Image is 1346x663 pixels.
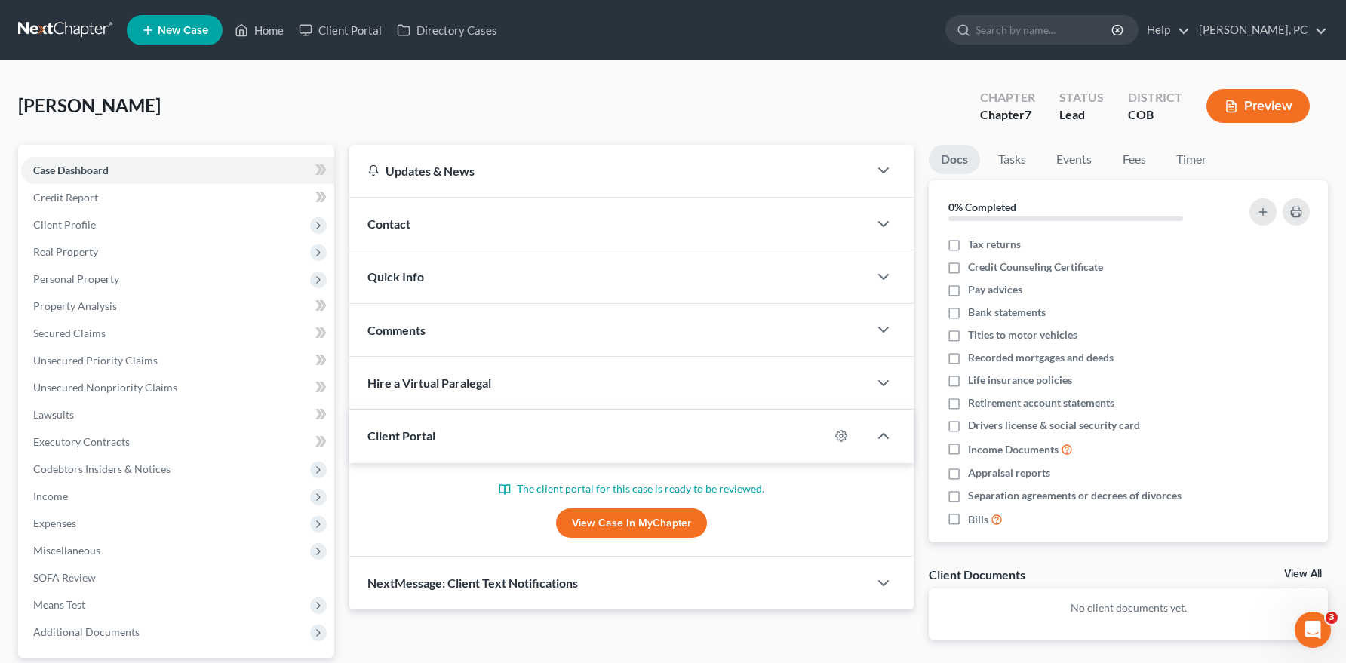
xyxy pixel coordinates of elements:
[367,576,578,590] span: NextMessage: Client Text Notifications
[33,571,96,584] span: SOFA Review
[1128,106,1182,124] div: COB
[1326,612,1338,624] span: 3
[986,145,1038,174] a: Tasks
[1284,569,1322,579] a: View All
[1044,145,1104,174] a: Events
[33,164,109,176] span: Case Dashboard
[33,272,119,285] span: Personal Property
[367,269,424,284] span: Quick Info
[968,282,1022,297] span: Pay advices
[367,163,850,179] div: Updates & News
[1059,89,1104,106] div: Status
[33,191,98,204] span: Credit Report
[33,435,130,448] span: Executory Contracts
[968,488,1182,503] span: Separation agreements or decrees of divorces
[367,323,426,337] span: Comments
[556,508,707,539] a: View Case in MyChapter
[33,517,76,529] span: Expenses
[929,145,980,174] a: Docs
[1128,89,1182,106] div: District
[980,106,1035,124] div: Chapter
[227,17,291,44] a: Home
[21,374,334,401] a: Unsecured Nonpriority Claims
[367,481,896,496] p: The client portal for this case is ready to be reviewed.
[33,299,117,312] span: Property Analysis
[291,17,389,44] a: Client Portal
[968,512,988,527] span: Bills
[968,237,1021,252] span: Tax returns
[968,327,1077,342] span: Titles to motor vehicles
[389,17,505,44] a: Directory Cases
[1295,612,1331,648] iframe: Intercom live chat
[21,293,334,320] a: Property Analysis
[1110,145,1158,174] a: Fees
[33,245,98,258] span: Real Property
[968,465,1050,480] span: Appraisal reports
[929,566,1025,582] div: Client Documents
[1139,17,1190,44] a: Help
[1206,89,1310,123] button: Preview
[33,381,177,394] span: Unsecured Nonpriority Claims
[18,94,161,116] span: [PERSON_NAME]
[968,373,1072,388] span: Life insurance policies
[21,320,334,347] a: Secured Claims
[33,462,171,475] span: Codebtors Insiders & Notices
[968,442,1059,457] span: Income Documents
[33,408,74,421] span: Lawsuits
[968,305,1046,320] span: Bank statements
[21,401,334,428] a: Lawsuits
[980,89,1035,106] div: Chapter
[158,25,208,36] span: New Case
[1059,106,1104,124] div: Lead
[968,350,1114,365] span: Recorded mortgages and deeds
[21,184,334,211] a: Credit Report
[21,347,334,374] a: Unsecured Priority Claims
[367,376,491,390] span: Hire a Virtual Paralegal
[33,218,96,231] span: Client Profile
[1025,107,1031,121] span: 7
[21,157,334,184] a: Case Dashboard
[33,354,158,367] span: Unsecured Priority Claims
[1164,145,1218,174] a: Timer
[1191,17,1327,44] a: [PERSON_NAME], PC
[33,625,140,638] span: Additional Documents
[21,428,334,456] a: Executory Contracts
[968,395,1114,410] span: Retirement account statements
[941,600,1316,615] p: No client documents yet.
[21,564,334,591] a: SOFA Review
[968,259,1103,275] span: Credit Counseling Certificate
[33,490,68,502] span: Income
[948,201,1016,213] strong: 0% Completed
[33,544,100,557] span: Miscellaneous
[367,428,435,443] span: Client Portal
[976,16,1114,44] input: Search by name...
[367,216,410,231] span: Contact
[33,598,85,611] span: Means Test
[33,327,106,339] span: Secured Claims
[968,418,1140,433] span: Drivers license & social security card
